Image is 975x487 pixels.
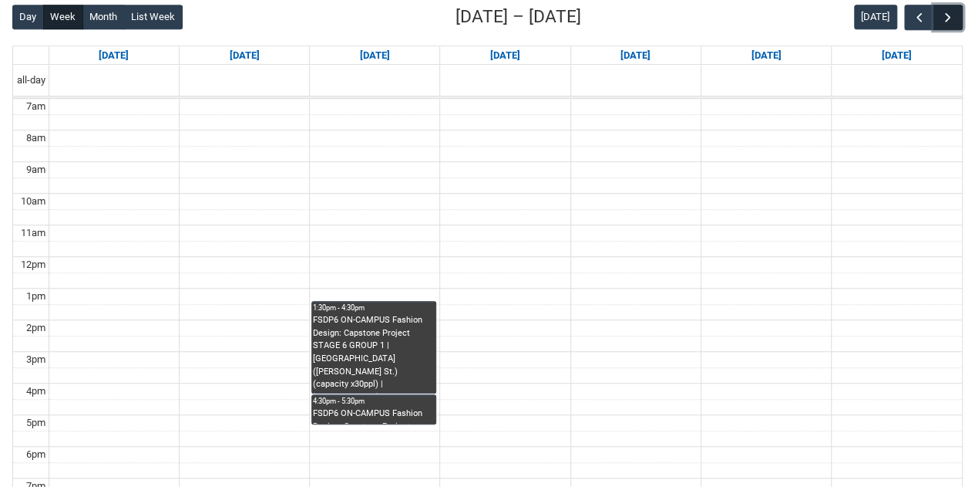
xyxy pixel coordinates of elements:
div: 4pm [23,384,49,399]
div: FSDP6 ON-CAMPUS Fashion Design: Capstone Project STAGE 6 GROUP 1 | [GEOGRAPHIC_DATA] ([PERSON_NAM... [313,314,435,393]
button: Day [12,5,44,29]
div: 8am [23,130,49,146]
div: 10am [18,194,49,209]
div: 2pm [23,320,49,336]
div: 9am [23,162,49,178]
div: 3pm [23,352,49,367]
span: all-day [14,73,49,88]
div: 12pm [18,257,49,272]
a: Go to September 23, 2025 [357,46,393,65]
div: 5pm [23,415,49,431]
a: Go to September 21, 2025 [96,46,132,65]
button: List Week [124,5,183,29]
a: Go to September 27, 2025 [879,46,915,65]
button: Week [43,5,83,29]
div: 6pm [23,447,49,462]
button: Previous Week [904,5,933,30]
a: Go to September 25, 2025 [617,46,654,65]
div: FSDP6 ON-CAMPUS Fashion Design: Capstone Project STAGE 6 GROUP 1 | [GEOGRAPHIC_DATA] ([PERSON_NAM... [313,408,435,424]
a: Go to September 26, 2025 [748,46,785,65]
a: Go to September 22, 2025 [226,46,262,65]
div: 1pm [23,289,49,304]
div: 11am [18,225,49,241]
div: 1:30pm - 4:30pm [313,303,435,313]
h2: [DATE] – [DATE] [456,4,581,30]
button: Month [82,5,125,29]
button: Next Week [933,5,963,30]
button: [DATE] [854,5,897,29]
div: 7am [23,99,49,114]
div: 4:30pm - 5:30pm [313,396,435,407]
a: Go to September 24, 2025 [487,46,523,65]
